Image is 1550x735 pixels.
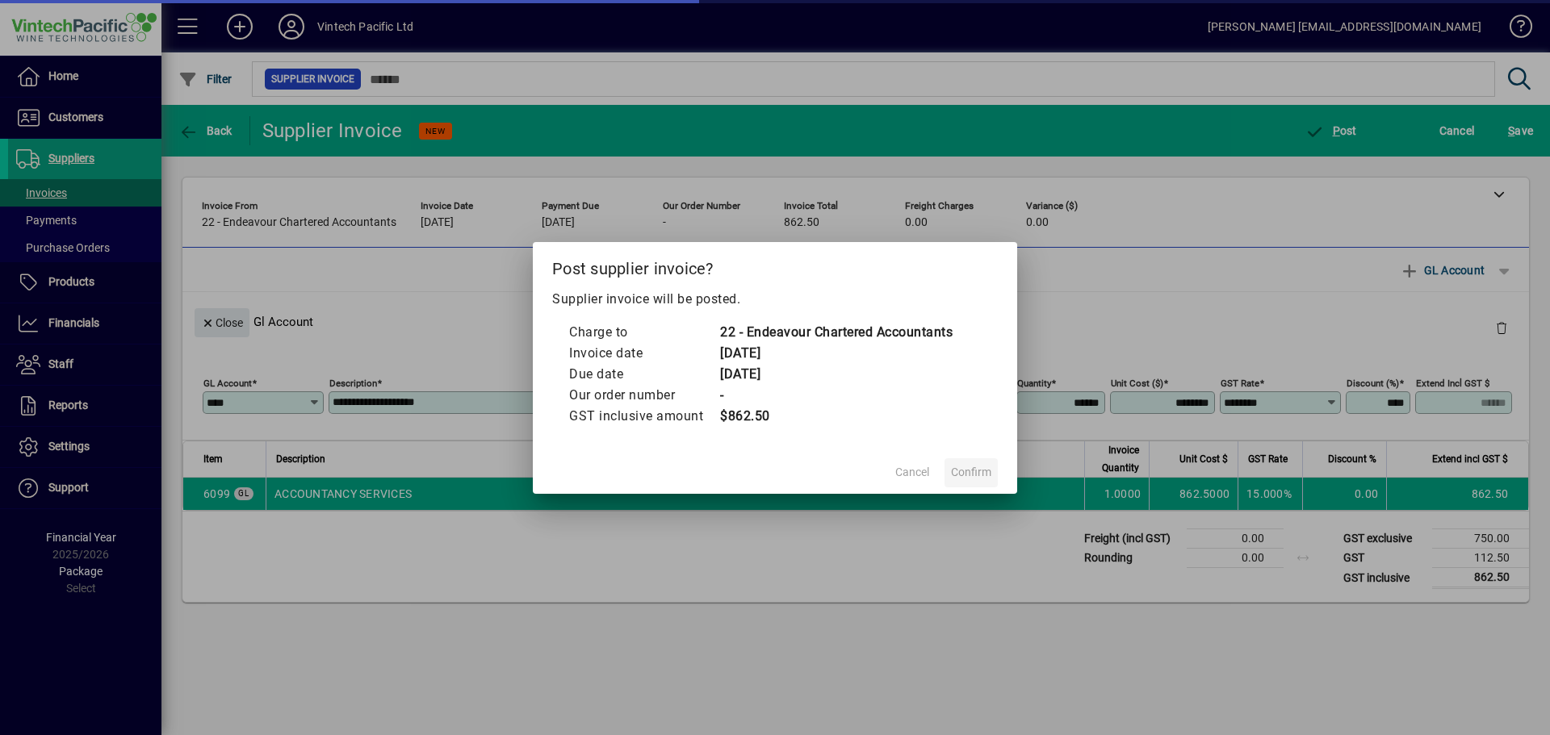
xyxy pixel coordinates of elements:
h2: Post supplier invoice? [533,242,1017,289]
td: - [719,385,953,406]
td: $862.50 [719,406,953,427]
p: Supplier invoice will be posted. [552,290,998,309]
td: Invoice date [568,343,719,364]
td: [DATE] [719,364,953,385]
td: 22 - Endeavour Chartered Accountants [719,322,953,343]
td: [DATE] [719,343,953,364]
td: Charge to [568,322,719,343]
td: Our order number [568,385,719,406]
td: GST inclusive amount [568,406,719,427]
td: Due date [568,364,719,385]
